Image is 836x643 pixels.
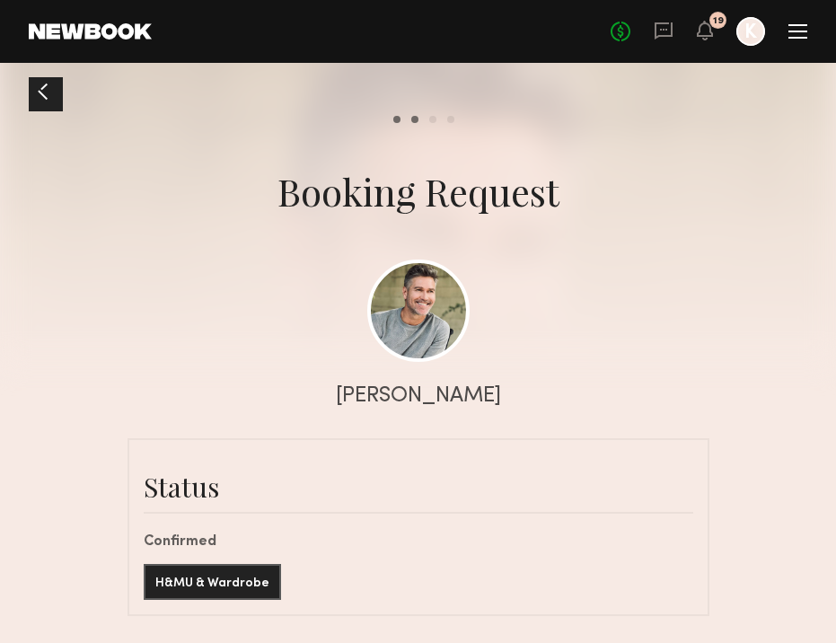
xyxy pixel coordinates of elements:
[144,469,693,505] div: Status
[144,535,693,550] div: Confirmed
[277,166,559,216] div: Booking Request
[336,386,501,407] div: [PERSON_NAME]
[713,16,724,26] div: 19
[736,17,765,46] a: K
[144,564,281,600] button: H&MU & Wardrobe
